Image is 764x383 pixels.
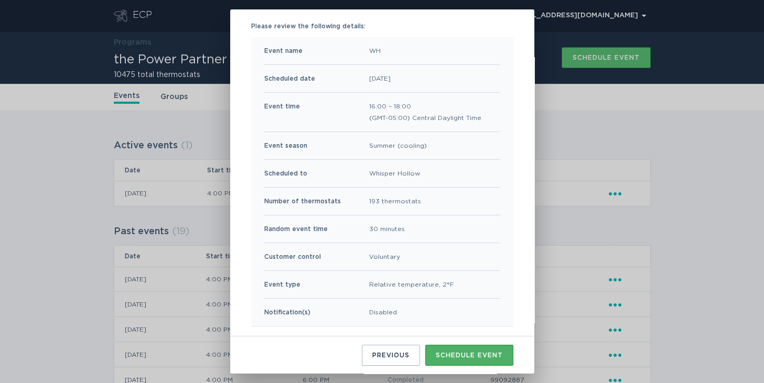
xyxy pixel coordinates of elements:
[264,45,303,57] div: Event name
[264,73,315,84] div: Scheduled date
[264,307,310,318] div: Notification(s)
[264,223,328,235] div: Random event time
[372,352,410,358] div: Previous
[362,345,420,366] button: Previous
[425,345,513,366] button: Schedule event
[264,140,307,151] div: Event season
[369,168,420,179] div: Whisper Hollow
[436,352,503,358] div: Schedule event
[369,101,481,112] span: 16:00 – 18:00
[369,307,397,318] div: Disabled
[264,168,307,179] div: Scheduled to
[369,279,454,290] div: Relative temperature, 2°F
[230,9,534,373] div: Form to create an event
[369,73,391,84] div: [DATE]
[369,223,405,235] div: 30 minutes
[264,195,341,207] div: Number of thermostats
[369,45,381,57] div: WH
[264,101,300,124] div: Event time
[369,112,481,124] span: (GMT-05:00) Central Daylight Time
[251,20,513,32] div: Please review the following details:
[369,195,421,207] div: 193 thermostats
[369,140,427,151] div: Summer (cooling)
[264,279,300,290] div: Event type
[369,251,400,262] div: Voluntary
[264,251,321,262] div: Customer control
